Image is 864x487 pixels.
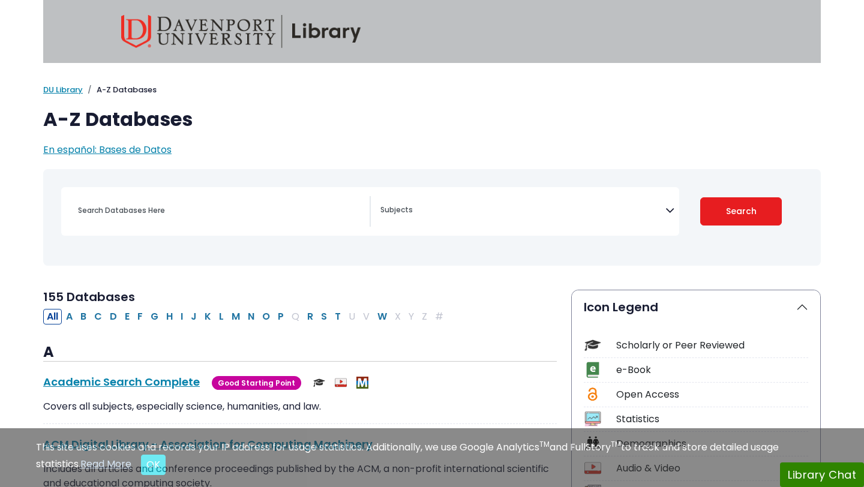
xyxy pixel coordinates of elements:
[700,197,782,226] button: Submit for Search Results
[43,399,557,414] p: Covers all subjects, especially science, humanities, and law.
[91,309,106,324] button: Filter Results C
[80,457,131,471] a: Read More
[313,377,325,389] img: Scholarly or Peer Reviewed
[780,462,864,487] button: Library Chat
[134,309,146,324] button: Filter Results F
[106,309,121,324] button: Filter Results D
[71,202,370,219] input: Search database by title or keyword
[616,338,808,353] div: Scholarly or Peer Reviewed
[244,309,258,324] button: Filter Results N
[121,15,361,48] img: Davenport University Library
[585,386,600,402] img: Icon Open Access
[539,439,550,449] sup: TM
[121,309,133,324] button: Filter Results E
[584,411,601,427] img: Icon Statistics
[62,309,76,324] button: Filter Results A
[36,440,828,475] div: This site uses cookies and records your IP address for usage statistics. Additionally, we use Goo...
[616,387,808,402] div: Open Access
[83,84,157,96] li: A-Z Databases
[611,439,621,449] sup: TM
[212,376,301,390] span: Good Starting Point
[43,169,821,266] nav: Search filters
[43,309,448,323] div: Alpha-list to filter by first letter of database name
[163,309,176,324] button: Filter Results H
[43,374,200,389] a: Academic Search Complete
[335,377,347,389] img: Audio & Video
[147,309,162,324] button: Filter Results G
[77,309,90,324] button: Filter Results B
[304,309,317,324] button: Filter Results R
[43,344,557,362] h3: A
[187,309,200,324] button: Filter Results J
[584,362,601,378] img: Icon e-Book
[616,412,808,426] div: Statistics
[43,84,821,96] nav: breadcrumb
[572,290,820,324] button: Icon Legend
[317,309,331,324] button: Filter Results S
[259,309,274,324] button: Filter Results O
[141,455,166,475] button: Close
[43,288,135,305] span: 155 Databases
[584,337,601,353] img: Icon Scholarly or Peer Reviewed
[228,309,244,324] button: Filter Results M
[331,309,344,324] button: Filter Results T
[43,309,62,324] button: All
[374,309,391,324] button: Filter Results W
[616,363,808,377] div: e-Book
[43,84,83,95] a: DU Library
[43,143,172,157] a: En español: Bases de Datos
[380,206,665,216] textarea: Search
[177,309,187,324] button: Filter Results I
[201,309,215,324] button: Filter Results K
[356,377,368,389] img: MeL (Michigan electronic Library)
[274,309,287,324] button: Filter Results P
[215,309,227,324] button: Filter Results L
[43,108,821,131] h1: A-Z Databases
